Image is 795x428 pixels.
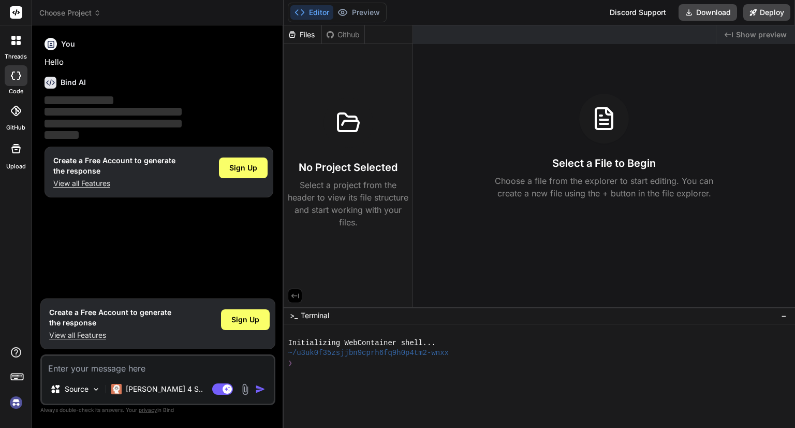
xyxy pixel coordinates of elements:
h3: Select a File to Begin [552,156,656,170]
img: icon [255,384,266,394]
p: [PERSON_NAME] 4 S.. [126,384,203,394]
span: Terminal [301,310,329,321]
span: ~/u3uk0f35zsjjbn9cprh6fq9h0p4tm2-wnxx [288,348,449,358]
h3: No Project Selected [299,160,397,175]
p: View all Features [53,178,175,189]
p: Select a project from the header to view its file structure and start working with your files. [288,179,408,229]
span: ‌ [45,108,182,116]
span: >_ [290,310,298,321]
span: privacy [139,407,157,413]
div: Files [284,30,321,40]
img: Claude 4 Sonnet [111,384,122,394]
button: Download [679,4,737,21]
span: ‌ [45,120,182,127]
p: Always double-check its answers. Your in Bind [40,405,275,415]
span: ‌ [45,131,79,139]
h1: Create a Free Account to generate the response [49,307,171,328]
p: Hello [45,56,273,68]
p: View all Features [49,330,171,340]
h1: Create a Free Account to generate the response [53,155,175,176]
img: signin [7,394,25,411]
img: attachment [239,383,251,395]
img: Pick Models [92,385,100,394]
label: code [9,87,23,96]
span: ❯ [288,359,293,368]
button: Editor [290,5,333,20]
span: − [781,310,787,321]
span: Choose Project [39,8,101,18]
span: Initializing WebContainer shell... [288,338,435,348]
h6: Bind AI [61,77,86,88]
span: ‌ [45,96,113,104]
span: Sign Up [231,315,259,325]
h6: You [61,39,75,49]
span: Sign Up [229,163,257,173]
label: Upload [6,162,26,171]
button: Deploy [743,4,790,21]
label: GitHub [6,123,25,132]
label: threads [5,52,27,61]
button: − [779,307,789,324]
p: Choose a file from the explorer to start editing. You can create a new file using the + button in... [488,175,720,199]
div: Discord Support [603,4,672,21]
div: Github [322,30,364,40]
span: Show preview [736,30,787,40]
button: Preview [333,5,384,20]
p: Source [65,384,89,394]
